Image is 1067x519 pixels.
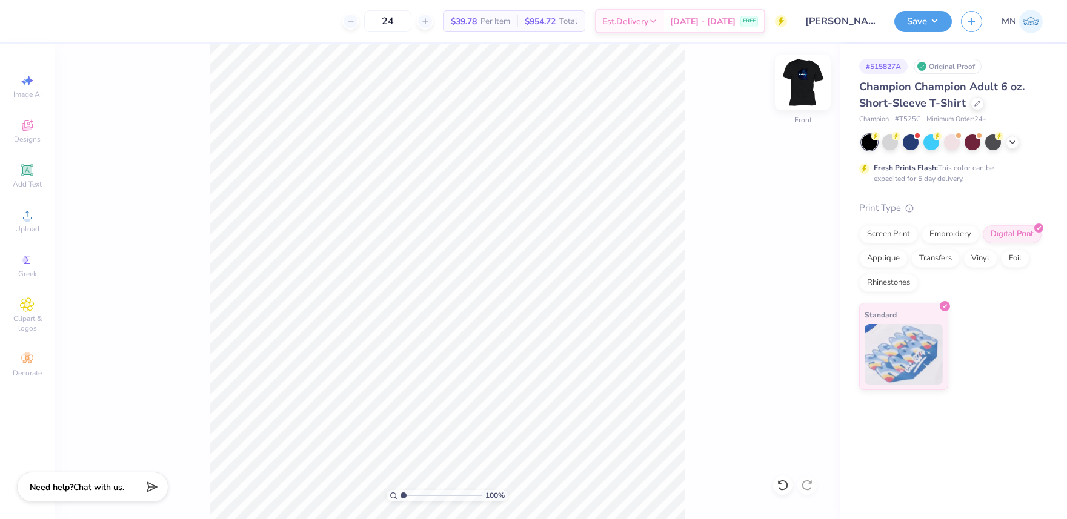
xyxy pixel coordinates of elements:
span: Minimum Order: 24 + [926,114,987,125]
div: Digital Print [983,225,1042,243]
span: FREE [743,17,756,25]
span: # T525C [895,114,920,125]
div: Rhinestones [859,274,918,292]
span: Champion Champion Adult 6 oz. Short-Sleeve T-Shirt [859,79,1025,110]
span: Image AI [13,90,42,99]
div: Original Proof [914,59,982,74]
div: Screen Print [859,225,918,243]
input: Untitled Design [796,9,885,33]
span: Greek [18,269,37,279]
span: $39.78 [451,15,477,28]
div: Front [794,114,812,125]
span: [DATE] - [DATE] [670,15,736,28]
span: Standard [865,308,897,321]
span: Champion [859,114,889,125]
span: Total [559,15,577,28]
strong: Need help? [30,481,73,493]
input: – – [364,10,411,32]
img: Mark Navarro [1019,10,1043,33]
div: Transfers [911,250,960,268]
span: Clipart & logos [6,314,48,333]
span: Est. Delivery [602,15,648,28]
a: MN [1002,10,1043,33]
span: Add Text [13,179,42,189]
div: Foil [1001,250,1029,268]
strong: Fresh Prints Flash: [874,163,938,173]
img: Standard [865,324,943,385]
div: Vinyl [963,250,997,268]
span: Per Item [480,15,510,28]
div: # 515827A [859,59,908,74]
img: Front [779,58,827,107]
div: Applique [859,250,908,268]
span: MN [1002,15,1016,28]
div: Embroidery [922,225,979,243]
button: Save [894,11,952,32]
div: This color can be expedited for 5 day delivery. [874,162,1023,184]
div: Print Type [859,201,1043,215]
span: Designs [14,134,41,144]
span: Decorate [13,368,42,378]
span: Upload [15,224,39,234]
span: 100 % [485,490,505,501]
span: $954.72 [525,15,556,28]
span: Chat with us. [73,481,124,493]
